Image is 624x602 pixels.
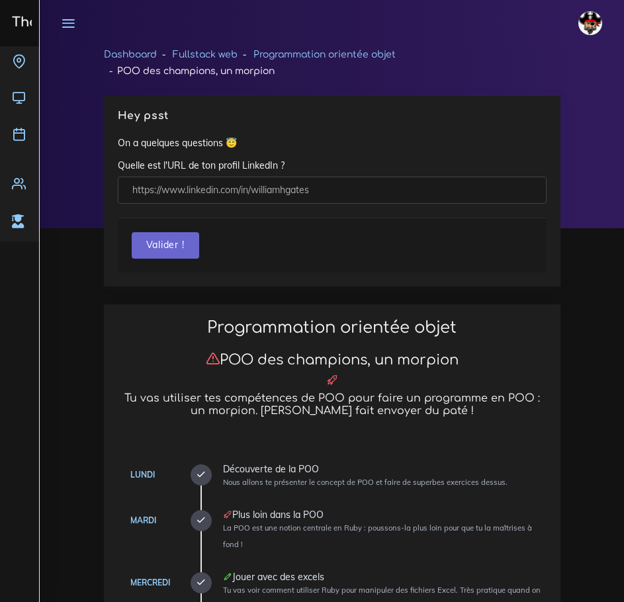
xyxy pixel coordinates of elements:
[223,464,547,474] div: Découverte de la POO
[118,351,547,368] h3: POO des champions, un morpion
[104,50,157,60] a: Dashboard
[132,232,199,259] button: Valider !
[173,50,238,60] a: Fullstack web
[130,578,170,587] a: Mercredi
[130,515,156,525] a: Mardi
[223,478,508,487] small: Nous allons te présenter le concept de POO et faire de superbes exercices dessus.
[118,159,285,172] label: Quelle est l'URL de ton profil LinkedIn ?
[223,572,547,581] div: Jouer avec des excels
[578,11,602,35] img: avatar
[118,110,547,122] h5: Hey psst
[118,392,547,417] h5: Tu vas utiliser tes compétences de POO pour faire un programme en POO : un morpion. [PERSON_NAME]...
[8,15,148,30] h3: The Hacking Project
[223,523,532,549] small: La POO est une notion centrale en Ruby : poussons-la plus loin pour que tu la maîtrises à fond !
[130,470,155,480] a: Lundi
[118,177,547,204] input: https://www.linkedin.com/in/williamhgates
[253,50,396,60] a: Programmation orientée objet
[104,63,275,79] li: POO des champions, un morpion
[118,318,547,337] h2: Programmation orientée objet
[118,136,547,150] p: On a quelques questions 😇
[572,4,612,42] a: avatar
[223,510,547,519] div: Plus loin dans la POO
